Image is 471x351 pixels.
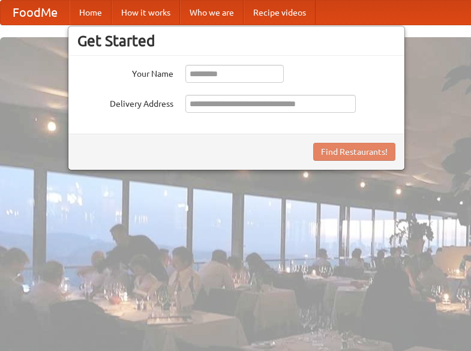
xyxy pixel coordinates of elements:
[180,1,244,25] a: Who we are
[112,1,180,25] a: How it works
[77,32,395,50] h3: Get Started
[1,1,70,25] a: FoodMe
[70,1,112,25] a: Home
[77,65,173,80] label: Your Name
[77,95,173,110] label: Delivery Address
[244,1,316,25] a: Recipe videos
[313,143,395,161] button: Find Restaurants!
